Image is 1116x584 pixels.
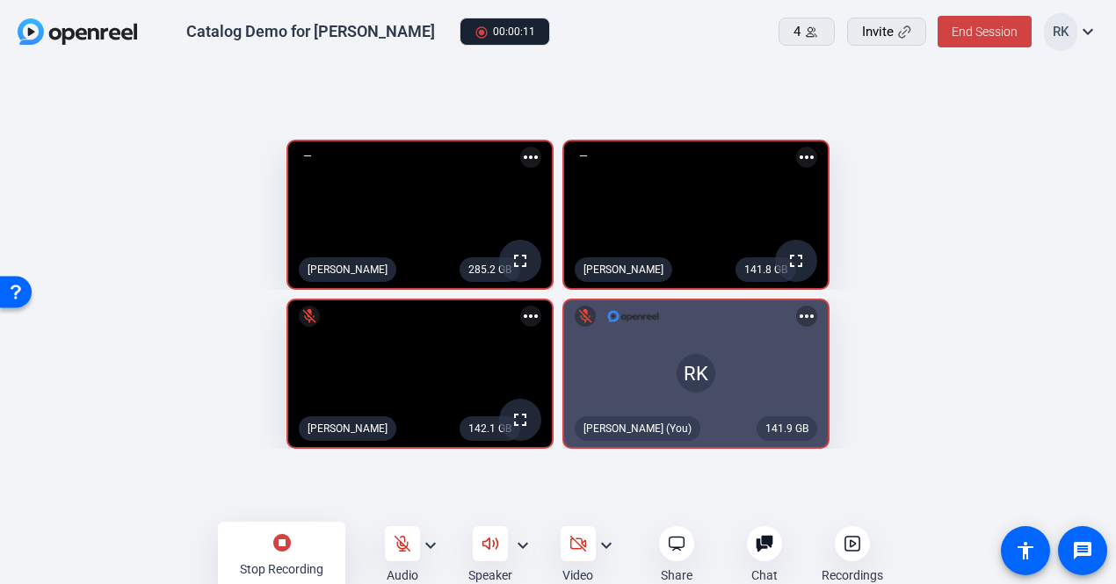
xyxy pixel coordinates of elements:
[299,306,320,327] mat-icon: mic_off
[575,416,700,441] div: [PERSON_NAME] (You)
[387,566,418,584] div: Audio
[1072,540,1093,561] mat-icon: message
[751,566,778,584] div: Chat
[520,147,541,168] mat-icon: more_horiz
[1044,13,1077,51] div: RK
[779,18,835,46] button: 4
[510,409,531,430] mat-icon: fullscreen
[938,16,1032,47] button: End Session
[420,535,441,556] mat-icon: expand_more
[596,535,617,556] mat-icon: expand_more
[240,560,323,578] div: Stop Recording
[847,18,926,46] button: Invite
[736,257,796,282] div: 141.8 GB
[1077,21,1098,42] mat-icon: expand_more
[575,257,672,282] div: [PERSON_NAME]
[786,250,807,271] mat-icon: fullscreen
[460,416,520,441] div: 142.1 GB
[299,416,396,441] div: [PERSON_NAME]
[186,21,435,42] div: Catalog Demo for [PERSON_NAME]
[862,22,894,42] span: Invite
[520,306,541,327] mat-icon: more_horiz
[1015,540,1036,561] mat-icon: accessibility
[661,566,692,584] div: Share
[796,306,817,327] mat-icon: more_horiz
[272,532,293,553] mat-icon: stop_circle
[460,257,520,282] div: 285.2 GB
[822,566,883,584] div: Recordings
[299,257,396,282] div: [PERSON_NAME]
[796,147,817,168] mat-icon: more_horiz
[468,566,512,584] div: Speaker
[510,250,531,271] mat-icon: fullscreen
[18,18,137,45] img: OpenReel logo
[952,25,1018,39] span: End Session
[677,354,715,393] div: RK
[794,22,801,42] span: 4
[606,307,660,325] img: logo
[512,535,533,556] mat-icon: expand_more
[562,566,593,584] div: Video
[575,306,596,327] mat-icon: mic_off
